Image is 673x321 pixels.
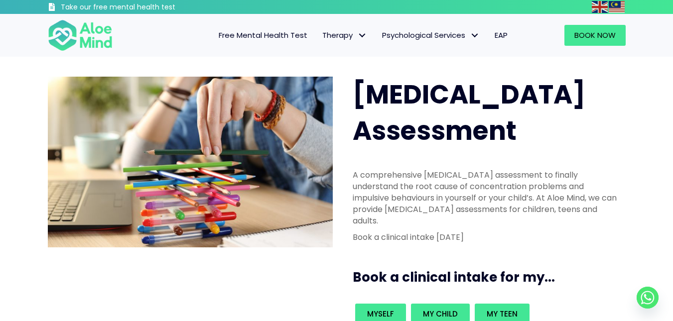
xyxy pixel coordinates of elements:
[495,30,508,40] span: EAP
[609,1,626,12] a: Malay
[487,25,515,46] a: EAP
[353,231,620,243] p: Book a clinical intake [DATE]
[592,1,609,12] a: English
[637,287,659,309] a: Whatsapp
[219,30,307,40] span: Free Mental Health Test
[353,169,620,227] p: A comprehensive [MEDICAL_DATA] assessment to finally understand the root cause of concentration p...
[126,25,515,46] nav: Menu
[48,2,229,14] a: Take our free mental health test
[468,28,482,43] span: Psychological Services: submenu
[375,25,487,46] a: Psychological ServicesPsychological Services: submenu
[564,25,626,46] a: Book Now
[353,76,585,149] span: [MEDICAL_DATA] Assessment
[423,309,458,319] span: My child
[367,309,394,319] span: Myself
[574,30,616,40] span: Book Now
[487,309,518,319] span: My teen
[382,30,480,40] span: Psychological Services
[355,28,370,43] span: Therapy: submenu
[609,1,625,13] img: ms
[322,30,367,40] span: Therapy
[48,77,333,247] img: ADHD photo
[48,19,113,52] img: Aloe mind Logo
[315,25,375,46] a: TherapyTherapy: submenu
[61,2,229,12] h3: Take our free mental health test
[353,268,630,286] h3: Book a clinical intake for my...
[592,1,608,13] img: en
[211,25,315,46] a: Free Mental Health Test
